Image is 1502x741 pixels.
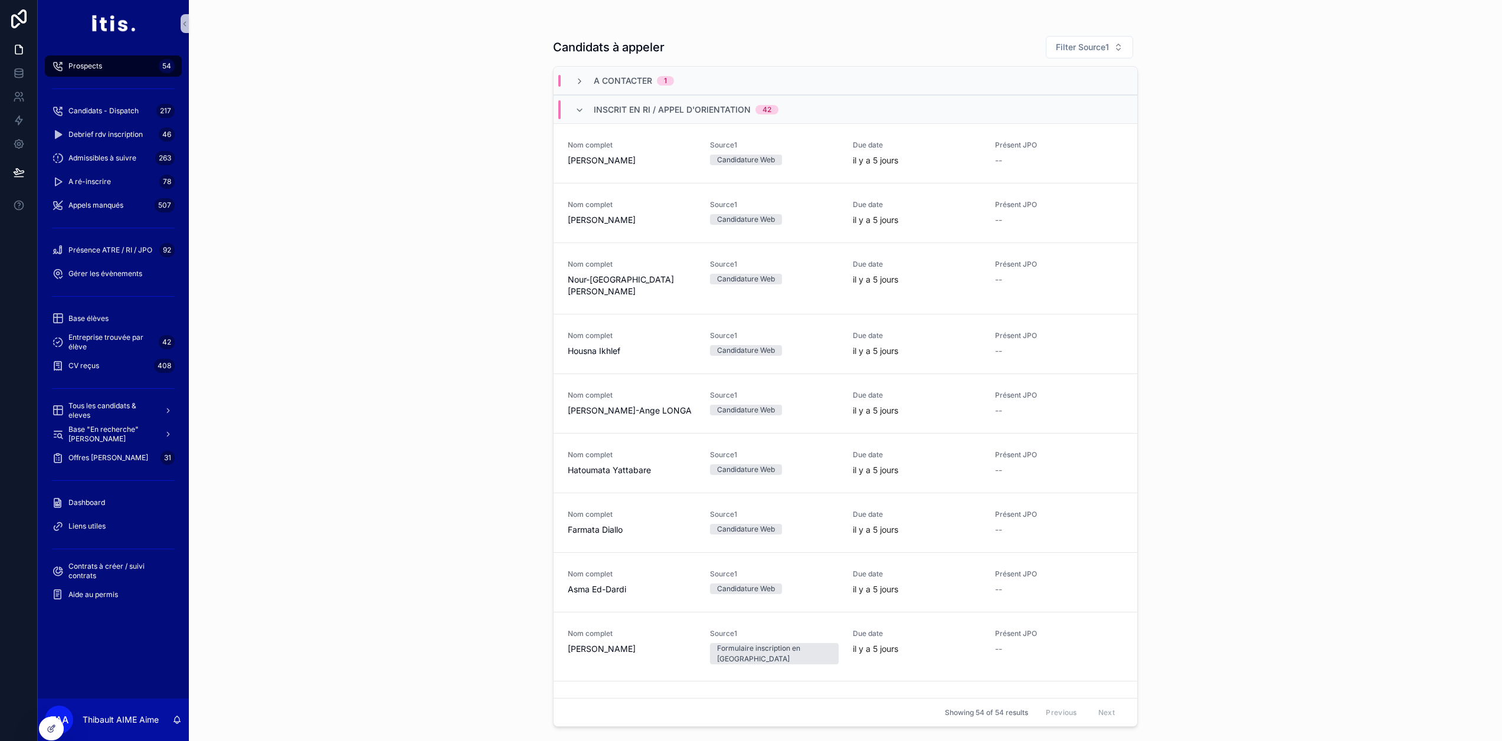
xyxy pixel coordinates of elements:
a: Nom complet[PERSON_NAME]Source1Candidature WebDue dateil y a 5 joursPrésent JPO-- [554,123,1137,183]
div: scrollable content [38,47,189,621]
div: Candidature Web [717,524,775,535]
div: 507 [155,198,175,212]
a: Gérer les évènements [45,263,182,284]
span: Présent JPO [995,510,1123,519]
span: Showing 54 of 54 results [945,708,1028,717]
a: Entreprise trouvée par élève42 [45,332,182,353]
span: -- [995,524,1002,536]
a: Base élèves [45,308,182,329]
a: Nom complet[PERSON_NAME]Source1Formulaire inscription en [GEOGRAPHIC_DATA]Due dateil y a 5 joursP... [554,612,1137,681]
div: Candidature Web [717,155,775,165]
span: Source1 [710,140,838,150]
a: Prospects54 [45,55,182,77]
div: Formulaire inscription en [GEOGRAPHIC_DATA] [717,643,831,664]
a: Nom completAsma Ed-DardiSource1Candidature WebDue dateil y a 5 joursPrésent JPO-- [554,552,1137,612]
div: 263 [155,151,175,165]
div: 42 [763,105,771,114]
div: 217 [156,104,175,118]
a: Offres [PERSON_NAME]31 [45,447,182,468]
p: Thibault AIME Aime [83,714,159,726]
button: Select Button [1046,36,1133,58]
a: Aide au permis [45,584,182,605]
a: Nom complet[PERSON_NAME]Source1Candidature WebDue dateil y a 5 joursPrésent JPO-- [554,183,1137,242]
span: Base élèves [68,314,109,323]
p: il y a 5 jours [853,405,898,417]
span: [PERSON_NAME] [568,214,696,226]
a: Nom completFarmata DialloSource1Candidature WebDue dateil y a 5 joursPrésent JPO-- [554,493,1137,552]
span: Source1 [710,260,838,269]
span: Entreprise trouvée par élève [68,333,154,352]
span: Aide au permis [68,590,118,599]
span: Présent JPO [995,260,1123,269]
span: -- [995,345,1002,357]
div: Candidature Web [717,274,775,284]
span: Due date [853,391,981,400]
span: Source1 [710,569,838,579]
a: Admissibles à suivre263 [45,147,182,169]
a: Tous les candidats & eleves [45,400,182,421]
span: Source1 [710,510,838,519]
span: Due date [853,629,981,638]
span: Présent JPO [995,450,1123,460]
span: Due date [853,569,981,579]
span: Présent JPO [995,391,1123,400]
p: il y a 5 jours [853,345,898,357]
a: A ré-inscrire78 [45,171,182,192]
a: CV reçus408 [45,355,182,376]
span: Présence ATRE / RI / JPO [68,245,152,255]
span: Source1 [710,331,838,340]
span: Housna Ikhlef [568,345,696,357]
span: Nour-[GEOGRAPHIC_DATA][PERSON_NAME] [568,274,696,297]
a: Dashboard [45,492,182,513]
span: Nom complet [568,391,696,400]
span: -- [995,405,1002,417]
div: 1 [664,76,667,86]
span: Nom complet [568,629,696,638]
a: Nom completHatoumata YattabareSource1Candidature WebDue dateil y a 5 joursPrésent JPO-- [554,433,1137,493]
span: A contacter [594,75,652,87]
img: App logo [91,14,135,33]
span: Présent JPO [995,200,1123,209]
div: 408 [154,359,175,373]
span: Tous les candidats & eleves [68,401,155,420]
span: Source1 [710,200,838,209]
div: 46 [159,127,175,142]
span: Liens utiles [68,522,106,531]
div: Candidature Web [717,214,775,225]
div: Candidature Web [717,464,775,475]
span: Nom complet [568,510,696,519]
a: Nom completNour-[GEOGRAPHIC_DATA][PERSON_NAME]Source1Candidature WebDue dateil y a 5 joursPrésent... [554,242,1137,314]
span: Présent JPO [995,629,1123,638]
span: Due date [853,140,981,150]
span: Filter Source1 [1056,41,1109,53]
a: Contrats à créer / suivi contrats [45,560,182,582]
span: Source1 [710,450,838,460]
span: Nom complet [568,140,696,150]
span: Source1 [710,391,838,400]
a: Appels manqués507 [45,195,182,216]
span: Asma Ed-Dardi [568,583,696,595]
span: Nom complet [568,331,696,340]
p: il y a 5 jours [853,155,898,166]
span: TAA [50,713,68,727]
span: [PERSON_NAME]-Ange LONGA [568,405,696,417]
span: -- [995,214,1002,226]
span: Source1 [710,629,838,638]
span: Debrief rdv inscription [68,130,143,139]
a: Debrief rdv inscription46 [45,124,182,145]
span: Hatoumata Yattabare [568,464,696,476]
span: -- [995,643,1002,655]
span: Présent JPO [995,140,1123,150]
p: il y a 5 jours [853,214,898,226]
span: -- [995,155,1002,166]
span: Nom complet [568,260,696,269]
a: Nom completHousna IkhlefSource1Candidature WebDue dateil y a 5 joursPrésent JPO-- [554,314,1137,373]
span: Due date [853,510,981,519]
span: Due date [853,450,981,460]
span: CV reçus [68,361,99,370]
span: Prospects [68,61,102,71]
div: Candidature Web [717,405,775,415]
span: Farmata Diallo [568,524,696,536]
span: Inscrit en RI / appel d'orientation [594,104,751,116]
span: -- [995,274,1002,286]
